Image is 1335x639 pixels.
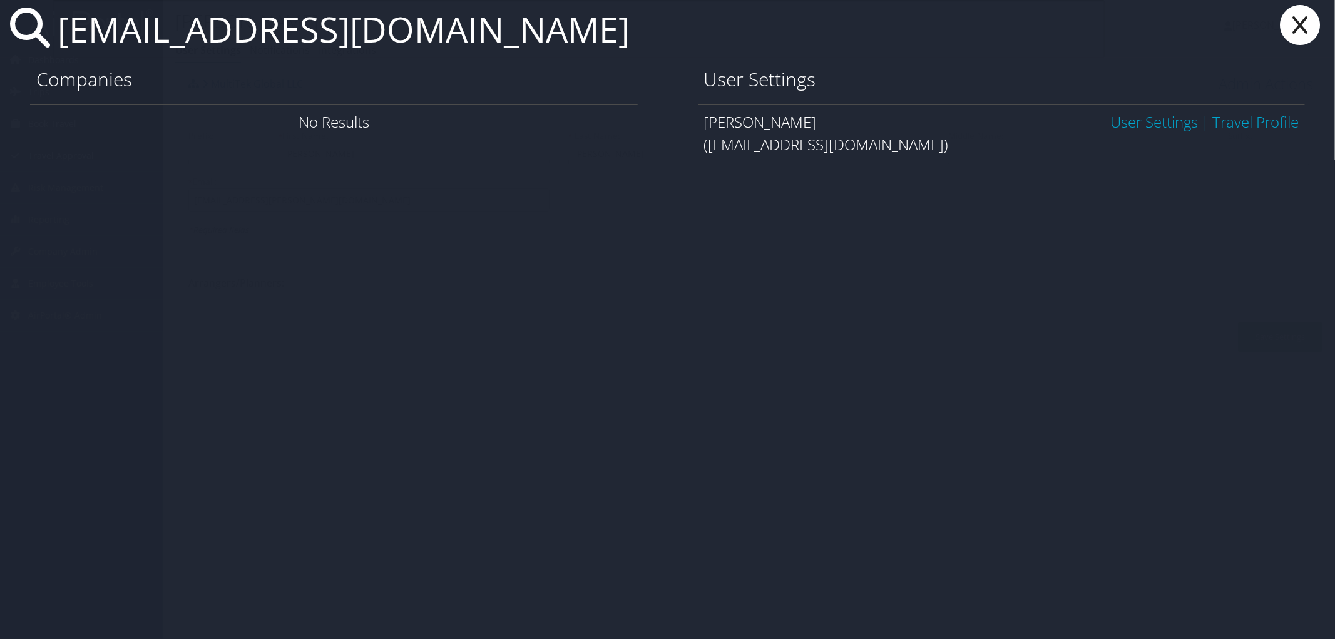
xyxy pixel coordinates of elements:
[1198,111,1212,132] span: |
[30,104,638,140] div: No Results
[36,66,632,93] h1: Companies
[704,66,1299,93] h1: User Settings
[704,111,817,132] span: [PERSON_NAME]
[704,133,1299,156] div: ([EMAIL_ADDRESS][DOMAIN_NAME])
[1212,111,1299,132] a: View OBT Profile
[1110,111,1198,132] a: User Settings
